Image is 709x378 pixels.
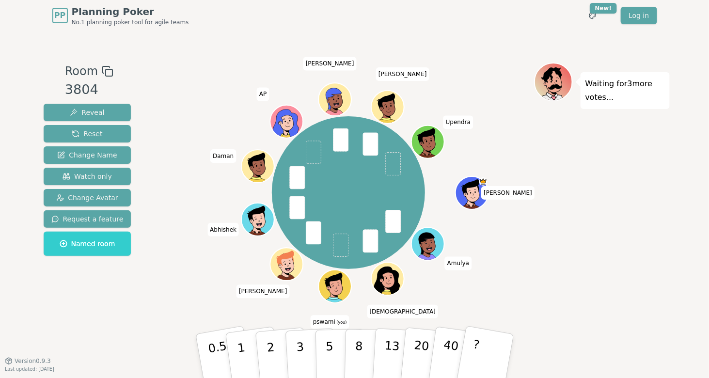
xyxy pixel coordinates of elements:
span: Click to change your name [210,149,236,163]
button: Request a feature [44,210,131,228]
span: Click to change your name [236,284,290,298]
span: Change Avatar [56,193,118,203]
button: Reset [44,125,131,142]
span: Click to change your name [207,223,239,236]
button: Change Avatar [44,189,131,206]
button: New! [584,7,601,24]
span: PP [54,10,65,21]
span: Reveal [70,108,104,117]
span: Click to change your name [303,57,357,70]
a: Log in [621,7,657,24]
div: New! [590,3,617,14]
span: Named room [60,239,115,249]
span: Watch only [63,172,112,181]
span: Gajendra is the host [479,177,488,186]
span: Click to change your name [257,87,269,101]
span: Planning Poker [72,5,189,18]
span: Last updated: [DATE] [5,366,54,372]
button: Reveal [44,104,131,121]
button: Change Name [44,146,131,164]
span: Click to change your name [367,305,438,318]
span: Change Name [57,150,117,160]
span: (you) [335,320,347,325]
button: Watch only [44,168,131,185]
span: Reset [72,129,102,139]
span: Version 0.9.3 [15,357,51,365]
span: Click to change your name [445,256,472,270]
button: Version0.9.3 [5,357,51,365]
a: PPPlanning PokerNo.1 planning poker tool for agile teams [52,5,189,26]
span: Click to change your name [481,186,535,200]
span: No.1 planning poker tool for agile teams [72,18,189,26]
p: Waiting for 3 more votes... [585,77,665,104]
span: Request a feature [51,214,124,224]
span: Click to change your name [311,315,349,329]
span: Click to change your name [443,115,473,129]
button: Named room [44,232,131,256]
span: Click to change your name [376,67,429,81]
div: 3804 [65,80,113,100]
button: Click to change your avatar [319,271,350,302]
span: Room [65,63,98,80]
